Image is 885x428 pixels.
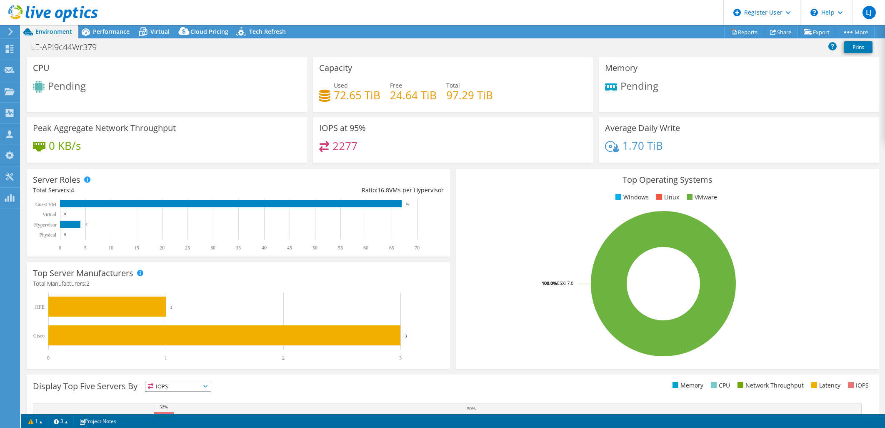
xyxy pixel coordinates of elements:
text: Hypervisor [34,222,57,228]
h3: Memory [605,63,637,73]
span: Total [446,81,460,89]
div: Total Servers: [33,186,238,195]
text: 65 [389,245,394,251]
svg: \n [810,9,818,16]
text: 20 [160,245,165,251]
text: 52% [160,404,168,409]
text: 0 [64,212,66,216]
li: Windows [613,193,649,202]
span: Virtual [150,28,170,35]
a: Project Notes [73,416,122,426]
text: 2 [282,355,285,361]
li: Network Throughput [735,381,804,390]
span: 4 [71,186,74,194]
span: Performance [93,28,130,35]
a: More [836,25,875,38]
text: 40 [262,245,267,251]
span: LJ [862,6,876,19]
a: Reports [724,25,764,38]
text: 35 [236,245,241,251]
text: Guest VM [35,201,56,207]
h4: 24.64 TiB [390,91,437,100]
span: IOPS [145,381,211,391]
h3: Peak Aggregate Network Throughput [33,123,176,133]
tspan: 100.0% [542,280,557,286]
span: Free [390,81,402,89]
li: Linux [654,193,679,202]
div: Ratio: VMs per Hypervisor [238,186,444,195]
span: Cloud Pricing [190,28,228,35]
h4: 0 KB/s [49,141,81,150]
h4: 72.65 TiB [334,91,380,100]
h3: CPU [33,63,50,73]
text: 30 [210,245,215,251]
li: CPU [709,381,730,390]
h3: Server Roles [33,175,80,184]
h3: Top Server Manufacturers [33,269,133,278]
h3: IOPS at 95% [319,123,366,133]
span: Pending [620,79,658,93]
h3: Average Daily Write [605,123,680,133]
text: 70 [415,245,420,251]
span: Used [334,81,348,89]
text: 0 [64,232,66,237]
h4: 1.70 TiB [622,141,663,150]
span: 16.8 [377,186,389,194]
h3: Capacity [319,63,352,73]
h1: LE-APl9c44Wr379 [27,43,110,52]
text: 67 [406,202,410,206]
a: 1 [22,416,48,426]
text: 25 [185,245,190,251]
text: 0 [59,245,61,251]
text: 55 [338,245,343,251]
text: 0 [47,355,50,361]
h4: Total Manufacturers: [33,279,444,288]
a: 3 [48,416,74,426]
span: Tech Refresh [249,28,286,35]
tspan: ESXi 7.0 [557,280,573,286]
li: Memory [670,381,703,390]
li: VMware [685,193,717,202]
text: 60 [363,245,368,251]
h3: Top Operating Systems [462,175,873,184]
text: 3 [405,333,407,338]
li: IOPS [846,381,869,390]
text: 3 [399,355,402,361]
span: 2 [86,279,90,287]
a: Share [764,25,798,38]
a: Export [797,25,836,38]
span: Pending [48,79,86,93]
text: Virtual [42,211,57,217]
text: 4 [85,222,87,227]
text: 45 [287,245,292,251]
h4: 97.29 TiB [446,91,493,100]
span: Environment [35,28,72,35]
text: Physical [39,232,56,238]
text: 15 [134,245,139,251]
h4: 2277 [332,141,357,151]
text: 1 [165,355,167,361]
text: 50 [312,245,317,251]
text: HPE [35,304,45,310]
li: Latency [809,381,840,390]
a: Print [844,41,872,53]
text: 10 [108,245,113,251]
text: Cisco [33,333,45,339]
text: 5 [84,245,87,251]
text: 50% [467,406,475,411]
text: 1 [170,305,172,310]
